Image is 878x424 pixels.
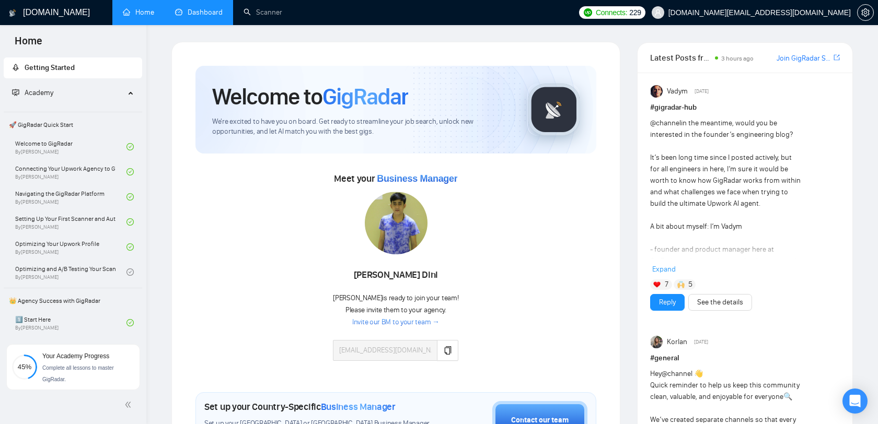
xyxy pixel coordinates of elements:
span: 5 [688,279,692,290]
h1: Welcome to [212,83,408,111]
a: homeHome [123,8,154,17]
button: copy [437,340,458,361]
a: Connecting Your Upwork Agency to GigRadarBy[PERSON_NAME] [15,160,126,183]
span: Academy [25,88,53,97]
span: Academy [12,88,53,97]
a: setting [857,8,874,17]
li: Getting Started [4,57,142,78]
div: Open Intercom Messenger [842,388,868,414]
h1: # gigradar-hub [650,102,840,113]
span: @channel [662,369,692,378]
span: fund-projection-screen [12,89,19,96]
img: ❤️ [653,281,661,288]
span: Vadym [667,86,688,97]
img: 🙌 [677,281,685,288]
span: Meet your [334,173,457,184]
a: Join GigRadar Slack Community [777,53,831,64]
span: user [654,9,662,16]
a: Optimizing and A/B Testing Your Scanner for Better ResultsBy[PERSON_NAME] [15,261,126,284]
span: 45% [12,363,37,370]
span: check-circle [126,218,134,226]
span: Business Manager [321,401,396,413]
img: gigradar-logo.png [528,84,580,136]
span: @channel [650,119,681,127]
span: [DATE] [695,87,709,96]
a: Navigating the GigRadar PlatformBy[PERSON_NAME] [15,185,126,208]
span: Business Manager [377,173,457,184]
span: [PERSON_NAME] is ready to join your team! [333,293,458,302]
span: Expand [652,265,676,274]
span: 🔍 [783,392,792,401]
span: Latest Posts from the GigRadar Community [650,51,712,64]
span: 7 [665,279,668,290]
span: [DATE] [694,337,708,347]
span: check-circle [126,143,134,150]
a: Invite our BM to your team → [352,317,440,327]
button: setting [857,4,874,21]
button: See the details [688,294,752,311]
span: 3 hours ago [721,55,754,62]
h1: # general [650,352,840,364]
img: 1700136780251-IMG-20231106-WA0046.jpg [365,192,428,254]
span: export [834,53,840,62]
span: 229 [629,7,641,18]
a: Setting Up Your First Scanner and Auto-BidderBy[PERSON_NAME] [15,210,126,233]
span: Your Academy Progress [42,352,109,360]
span: rocket [12,64,19,71]
span: Getting Started [25,63,75,72]
a: Optimizing Your Upwork ProfileBy[PERSON_NAME] [15,235,126,258]
a: See the details [697,297,743,308]
span: Connects: [596,7,627,18]
a: Welcome to GigRadarBy[PERSON_NAME] [15,135,126,158]
h1: Set up your Country-Specific [204,401,396,413]
span: check-circle [126,268,134,276]
span: Please invite them to your agency. [345,305,446,314]
span: double-left [124,399,135,410]
span: GigRadar [322,83,408,111]
img: logo [9,5,16,21]
span: 🚀 GigRadar Quick Start [5,114,141,135]
a: dashboardDashboard [175,8,223,17]
img: upwork-logo.png [584,8,592,17]
span: setting [858,8,873,17]
span: copy [444,346,452,355]
span: check-circle [126,193,134,201]
img: Vadym [651,85,663,98]
a: Reply [659,297,676,308]
div: [PERSON_NAME] Dini [333,266,458,284]
span: check-circle [126,319,134,326]
img: Korlan [651,336,663,348]
span: 👋 [694,369,703,378]
span: 👑 Agency Success with GigRadar [5,290,141,311]
a: export [834,53,840,63]
span: We're excited to have you on board. Get ready to streamline your job search, unlock new opportuni... [212,117,511,137]
a: 1️⃣ Start HereBy[PERSON_NAME] [15,311,126,334]
span: check-circle [126,243,134,251]
span: Complete all lessons to master GigRadar. [42,365,114,382]
span: check-circle [126,168,134,175]
span: Home [6,33,51,55]
span: Korlan [667,336,687,348]
button: Reply [650,294,685,311]
a: searchScanner [244,8,282,17]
